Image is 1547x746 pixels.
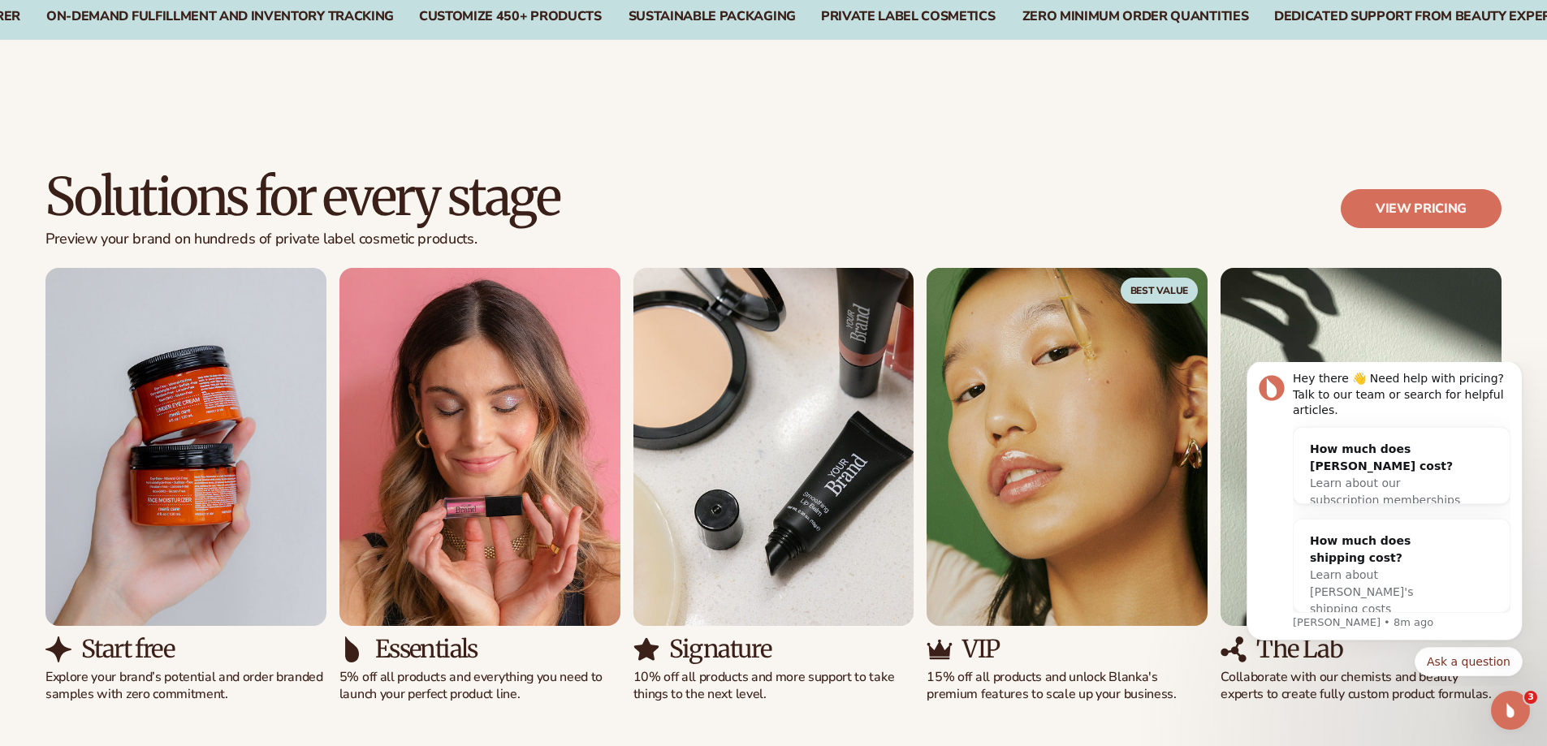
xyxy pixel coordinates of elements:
[46,9,394,24] div: On-Demand Fulfillment and Inventory Tracking
[669,636,771,662] h3: Signature
[81,636,174,662] h3: Start free
[375,636,477,662] h3: Essentials
[420,9,603,24] div: CUSTOMIZE 450+ PRODUCTS
[1221,669,1502,703] p: Collaborate with our chemists and beauty experts to create fully custom product formulas.
[45,636,71,662] img: Shopify Image 11
[339,268,620,703] div: 2 / 5
[927,636,953,662] img: Shopify Image 17
[1491,691,1530,730] iframe: Intercom live chat
[88,79,239,113] div: How much does [PERSON_NAME] cost?
[88,114,238,144] span: Learn about our subscription memberships
[633,636,659,662] img: Shopify Image 15
[192,285,300,314] button: Quick reply: Ask a question
[71,9,288,251] div: Message content
[927,669,1208,703] p: 15% off all products and unlock Blanka's premium features to scale up your business.
[1221,268,1502,703] div: 5 / 5
[1221,636,1247,662] img: Shopify Image 19
[962,636,999,662] h3: VIP
[45,231,560,248] p: Preview your brand on hundreds of private label cosmetic products.
[1341,189,1502,228] a: View pricing
[633,268,914,703] div: 3 / 5
[339,636,365,662] img: Shopify Image 13
[45,170,560,224] h2: Solutions for every stage
[24,285,300,314] div: Quick reply options
[45,268,326,703] div: 1 / 5
[71,9,288,57] div: Hey there 👋 Need help with pricing? Talk to our team or search for helpful articles.
[45,268,326,626] img: Shopify Image 10
[1221,268,1502,626] img: Shopify Image 18
[71,157,255,269] div: How much does shipping cost?Learn about [PERSON_NAME]'s shipping costs
[633,268,914,626] img: Shopify Image 14
[71,253,288,268] p: Message from Lee, sent 8m ago
[1121,278,1199,304] span: Best Value
[927,268,1208,626] img: Shopify Image 16
[1524,691,1537,704] span: 3
[927,268,1208,703] div: 4 / 5
[339,669,620,703] p: 5% off all products and everything you need to launch your perfect product line.
[37,13,63,39] img: Profile image for Lee
[633,669,914,703] p: 10% off all products and more support to take things to the next level.
[628,9,795,24] div: SUSTAINABLE PACKAGING
[88,170,239,205] div: How much does shipping cost?
[339,268,620,626] img: Shopify Image 12
[1022,9,1248,24] div: ZERO MINIMUM ORDER QUANTITIES
[822,9,996,24] div: PRIVATE LABEL COSMETICS
[71,66,255,160] div: How much does [PERSON_NAME] cost?Learn about our subscription memberships
[1222,362,1547,686] iframe: Intercom notifications message
[88,206,191,253] span: Learn about [PERSON_NAME]'s shipping costs
[45,669,326,703] p: Explore your brand’s potential and order branded samples with zero commitment.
